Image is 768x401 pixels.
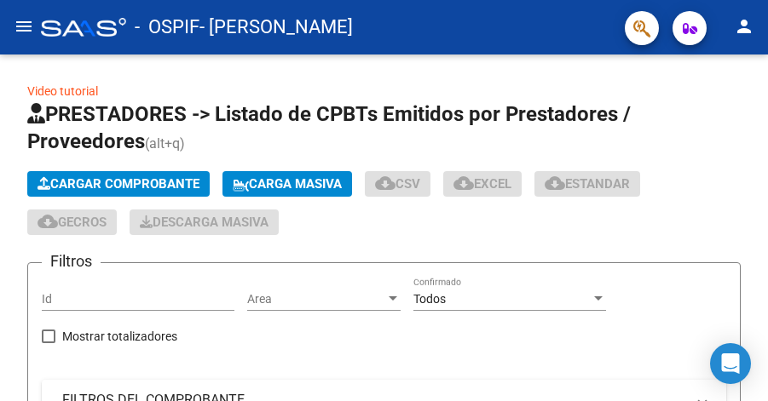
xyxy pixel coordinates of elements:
[710,343,751,384] div: Open Intercom Messenger
[140,215,269,230] span: Descarga Masiva
[453,176,511,192] span: EXCEL
[199,9,353,46] span: - [PERSON_NAME]
[62,326,177,347] span: Mostrar totalizadores
[135,9,199,46] span: - OSPIF
[38,211,58,232] mat-icon: cloud_download
[413,292,446,306] span: Todos
[222,171,352,197] button: Carga Masiva
[145,135,185,152] span: (alt+q)
[247,292,385,306] span: Area
[734,16,754,37] mat-icon: person
[27,209,117,235] button: Gecros
[375,176,420,192] span: CSV
[38,215,107,230] span: Gecros
[443,171,522,197] button: EXCEL
[233,176,342,192] span: Carga Masiva
[453,173,474,193] mat-icon: cloud_download
[27,102,631,153] span: PRESTADORES -> Listado de CPBTs Emitidos por Prestadores / Proveedores
[27,171,210,197] button: Cargar Comprobante
[38,176,199,192] span: Cargar Comprobante
[130,209,279,235] button: Descarga Masiva
[42,249,101,273] h3: Filtros
[27,84,98,98] a: Video tutorial
[365,171,430,197] button: CSV
[375,173,396,193] mat-icon: cloud_download
[545,176,630,192] span: Estandar
[130,209,279,235] app-download-masive: Descarga masiva de comprobantes (adjuntos)
[545,173,565,193] mat-icon: cloud_download
[534,171,640,197] button: Estandar
[14,16,34,37] mat-icon: menu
